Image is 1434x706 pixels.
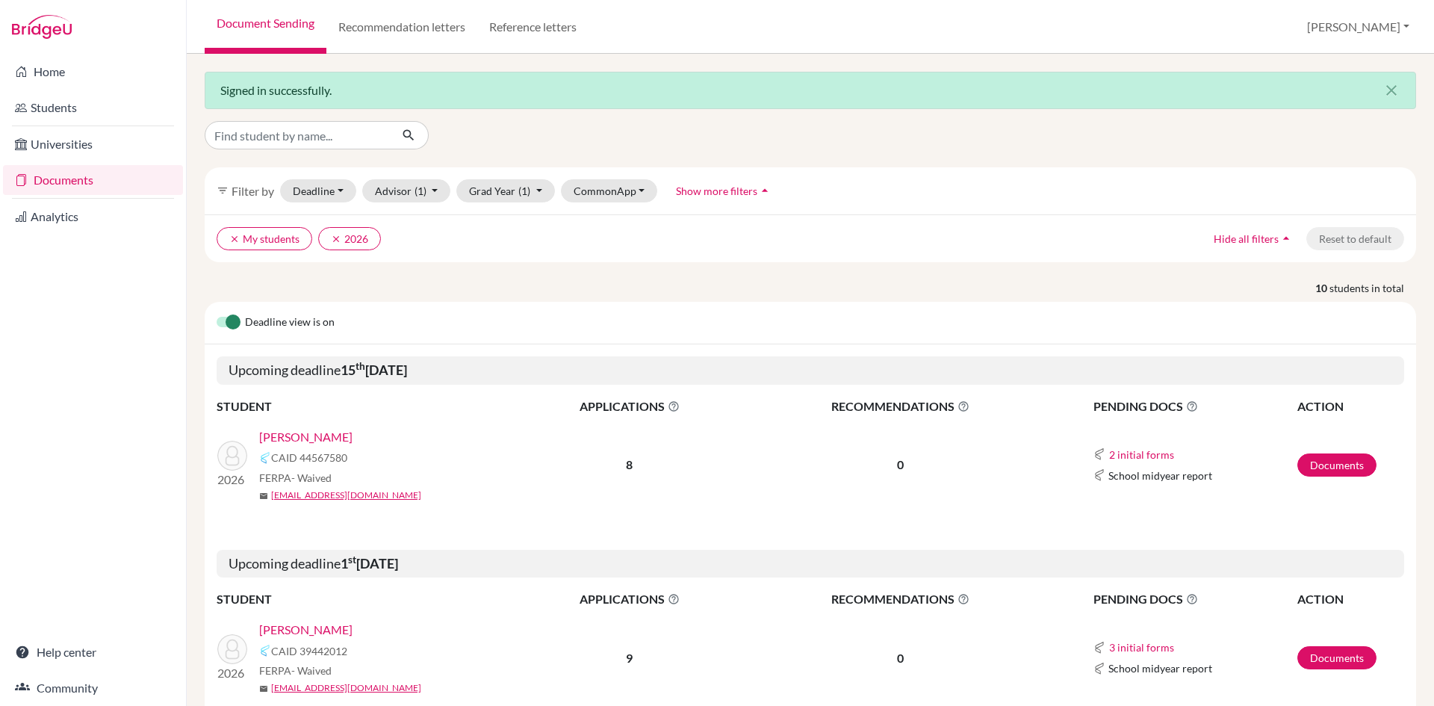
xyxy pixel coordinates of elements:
[1093,590,1296,608] span: PENDING DOCS
[1108,660,1212,676] span: School midyear report
[341,362,407,378] b: 15 [DATE]
[229,234,240,244] i: clear
[1368,72,1415,108] button: Close
[217,471,247,489] p: 2026
[1300,13,1416,41] button: [PERSON_NAME]
[280,179,356,202] button: Deadline
[1315,280,1329,296] strong: 10
[516,590,743,608] span: APPLICATIONS
[259,621,353,639] a: [PERSON_NAME]
[217,664,247,682] p: 2026
[259,428,353,446] a: [PERSON_NAME]
[1108,639,1175,656] button: 3 initial forms
[205,121,390,149] input: Find student by name...
[259,684,268,693] span: mail
[259,645,271,657] img: Common App logo
[745,590,1057,608] span: RECOMMENDATIONS
[3,57,183,87] a: Home
[1093,397,1296,415] span: PENDING DOCS
[217,185,229,196] i: filter_list
[291,664,332,677] span: - Waived
[1329,280,1416,296] span: students in total
[3,129,183,159] a: Universities
[259,470,332,486] span: FERPA
[1108,446,1175,463] button: 2 initial forms
[626,651,633,665] b: 9
[217,634,247,664] img: Darko, Eli
[561,179,658,202] button: CommonApp
[1297,589,1404,609] th: ACTION
[626,457,633,471] b: 8
[217,550,1404,578] h5: Upcoming deadline
[259,492,268,501] span: mail
[3,93,183,123] a: Students
[271,643,347,659] span: CAID 39442012
[1093,663,1105,675] img: Common App logo
[1201,227,1306,250] button: Hide all filtersarrow_drop_up
[3,673,183,703] a: Community
[205,72,1416,109] div: Signed in successfully.
[271,681,421,695] a: [EMAIL_ADDRESS][DOMAIN_NAME]
[676,185,757,197] span: Show more filters
[12,15,72,39] img: Bridge-U
[3,202,183,232] a: Analytics
[415,185,426,197] span: (1)
[348,554,356,566] sup: st
[331,234,341,244] i: clear
[245,314,335,332] span: Deadline view is on
[518,185,530,197] span: (1)
[745,649,1057,667] p: 0
[1093,469,1105,481] img: Common App logo
[1279,231,1294,246] i: arrow_drop_up
[745,397,1057,415] span: RECOMMENDATIONS
[356,360,365,372] sup: th
[745,456,1057,474] p: 0
[1297,453,1376,477] a: Documents
[3,637,183,667] a: Help center
[259,452,271,464] img: Common App logo
[456,179,555,202] button: Grad Year(1)
[291,471,332,484] span: - Waived
[259,663,332,678] span: FERPA
[1382,81,1400,99] i: close
[1297,397,1404,416] th: ACTION
[1214,232,1279,245] span: Hide all filters
[271,450,347,465] span: CAID 44567580
[757,183,772,198] i: arrow_drop_up
[516,397,743,415] span: APPLICATIONS
[217,441,247,471] img: Berko-Boateng, Andrew
[1297,646,1376,669] a: Documents
[3,165,183,195] a: Documents
[1093,448,1105,460] img: Common App logo
[1108,468,1212,483] span: School midyear report
[341,555,398,572] b: 1 [DATE]
[663,179,785,202] button: Show more filtersarrow_drop_up
[217,227,312,250] button: clearMy students
[1093,642,1105,654] img: Common App logo
[318,227,381,250] button: clear2026
[271,489,421,502] a: [EMAIL_ADDRESS][DOMAIN_NAME]
[1306,227,1404,250] button: Reset to default
[217,397,515,416] th: STUDENT
[362,179,451,202] button: Advisor(1)
[232,184,274,198] span: Filter by
[217,589,515,609] th: STUDENT
[217,356,1404,385] h5: Upcoming deadline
